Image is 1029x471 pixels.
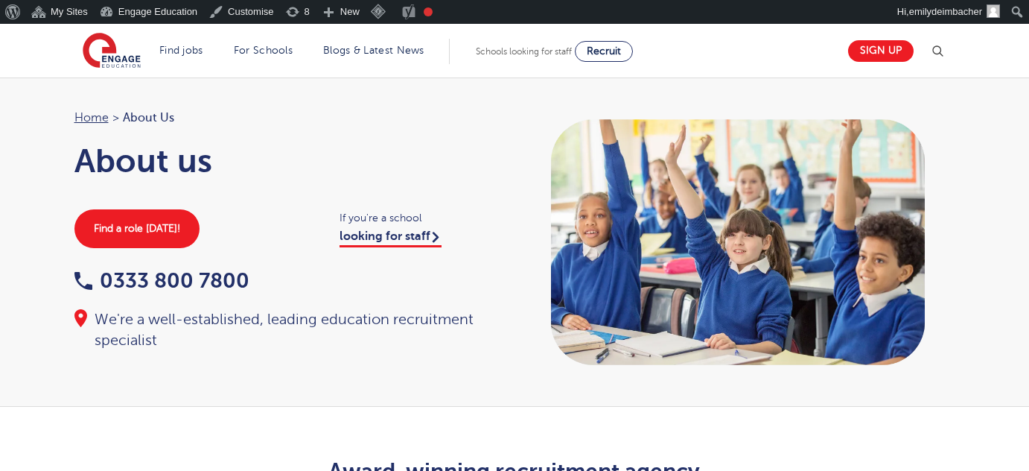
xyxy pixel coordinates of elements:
[83,33,141,70] img: Engage Education
[575,41,633,62] a: Recruit
[123,108,174,127] span: About Us
[234,45,293,56] a: For Schools
[159,45,203,56] a: Find jobs
[323,45,424,56] a: Blogs & Latest News
[587,45,621,57] span: Recruit
[74,309,500,351] div: We're a well-established, leading education recruitment specialist
[74,111,109,124] a: Home
[848,40,914,62] a: Sign up
[424,7,433,16] div: Focus keyphrase not set
[74,269,249,292] a: 0333 800 7800
[340,230,442,247] a: looking for staff
[112,111,119,124] span: >
[340,209,500,227] span: If you're a school
[74,209,200,248] a: Find a role [DATE]!
[476,46,572,57] span: Schools looking for staff
[74,142,500,180] h1: About us
[909,6,982,17] span: emilydeimbacher
[74,108,500,127] nav: breadcrumb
